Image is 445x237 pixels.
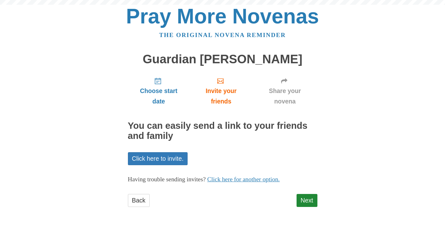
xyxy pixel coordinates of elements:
a: Next [297,194,317,207]
span: Having trouble sending invites? [128,176,206,183]
a: Invite your friends [189,72,252,110]
a: Pray More Novenas [126,4,319,28]
a: Share your novena [253,72,317,110]
a: Back [128,194,150,207]
span: Invite your friends [196,86,246,107]
a: Click here to invite. [128,152,188,165]
a: Click here for another option. [207,176,280,183]
h1: Guardian [PERSON_NAME] [128,53,317,66]
span: Share your novena [259,86,311,107]
a: The original novena reminder [159,32,286,38]
a: Choose start date [128,72,190,110]
h2: You can easily send a link to your friends and family [128,121,317,141]
span: Choose start date [134,86,183,107]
